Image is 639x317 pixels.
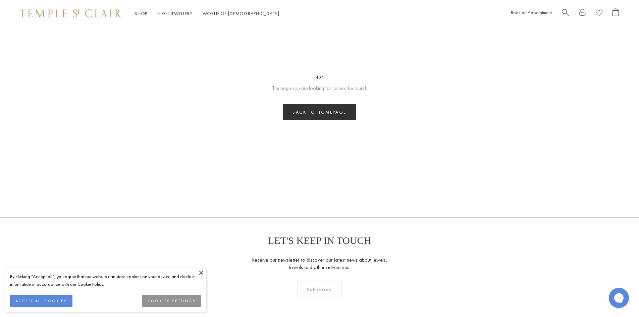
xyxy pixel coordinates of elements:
a: High JewelleryHigh Jewellery [157,10,193,16]
a: Search [562,8,569,19]
a: Back to homepage [283,104,356,120]
p: LET'S KEEP IN TOUCH [268,235,371,246]
a: View Wishlist [596,8,602,19]
p: Receive our newsletter to discover our latest news about jewels, travels and other adventures. [252,256,387,271]
button: COOKIES SETTINGS [142,295,201,307]
div: By clicking “Accept all”, you agree that our website can store cookies on your device and disclos... [10,273,201,288]
a: Book an Appointment [511,9,552,15]
a: Open Shopping Bag [613,8,619,19]
h3: 404 [27,74,612,81]
div: Subscribe [297,281,342,298]
nav: Main navigation [135,9,279,18]
p: The page you are looking for cannot be found. [27,84,612,93]
img: Temple St. Clair [20,9,121,17]
a: World of [DEMOGRAPHIC_DATA]World of [DEMOGRAPHIC_DATA] [203,10,279,16]
a: ShopShop [135,10,147,16]
iframe: Gorgias live chat messenger [605,285,632,310]
button: ACCEPT ALL COOKIES [10,295,72,307]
